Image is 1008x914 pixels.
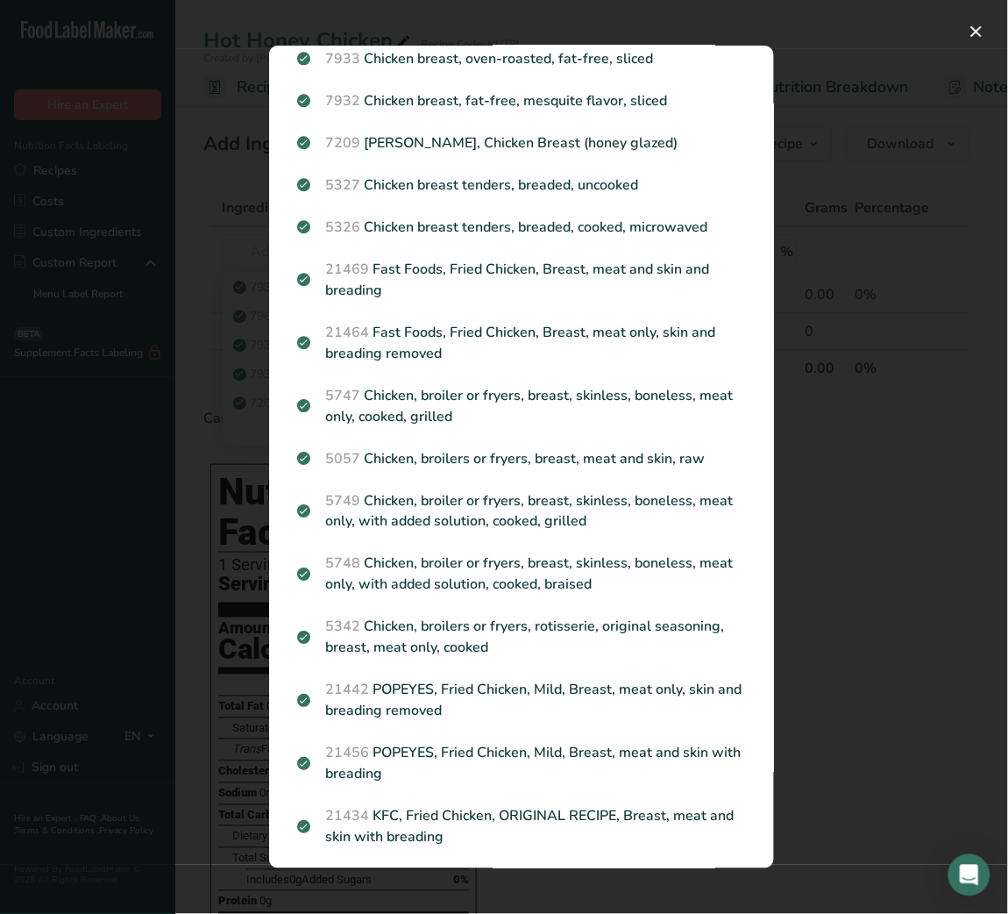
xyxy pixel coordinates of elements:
[297,448,746,469] p: Chicken, broilers or fryers, breast, meat and skin, raw
[325,91,360,111] span: 7932
[325,323,369,342] span: 21464
[325,681,369,700] span: 21442
[297,553,746,596] p: Chicken, broiler or fryers, breast, skinless, boneless, meat only, with added solution, cooked, b...
[297,259,746,301] p: Fast Foods, Fried Chicken, Breast, meat and skin and breading
[948,854,990,896] div: Open Intercom Messenger
[297,806,746,848] p: KFC, Fried Chicken, ORIGINAL RECIPE, Breast, meat and skin with breading
[297,48,746,69] p: Chicken breast, oven-roasted, fat-free, sliced
[297,490,746,532] p: Chicken, broiler or fryers, breast, skinless, boneless, meat only, with added solution, cooked, g...
[297,217,746,238] p: Chicken breast tenders, breaded, cooked, microwaved
[325,386,360,405] span: 5747
[297,132,746,154] p: [PERSON_NAME], Chicken Breast (honey glazed)
[325,618,360,637] span: 5342
[297,175,746,196] p: Chicken breast tenders, breaded, uncooked
[325,133,360,153] span: 7209
[297,680,746,722] p: POPEYES, Fried Chicken, Mild, Breast, meat only, skin and breading removed
[297,617,746,659] p: Chicken, broilers or fryers, rotisserie, original seasoning, breast, meat only, cooked
[325,49,360,68] span: 7933
[325,807,369,826] span: 21434
[325,260,369,279] span: 21469
[297,385,746,427] p: Chicken, broiler or fryers, breast, skinless, boneless, meat only, cooked, grilled
[325,744,369,763] span: 21456
[297,743,746,785] p: POPEYES, Fried Chicken, Mild, Breast, meat and skin with breading
[297,90,746,111] p: Chicken breast, fat-free, mesquite flavor, sliced
[325,491,360,511] span: 5749
[297,322,746,364] p: Fast Foods, Fried Chicken, Breast, meat only, skin and breading removed
[325,554,360,574] span: 5748
[325,175,360,195] span: 5327
[325,218,360,237] span: 5326
[325,449,360,468] span: 5057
